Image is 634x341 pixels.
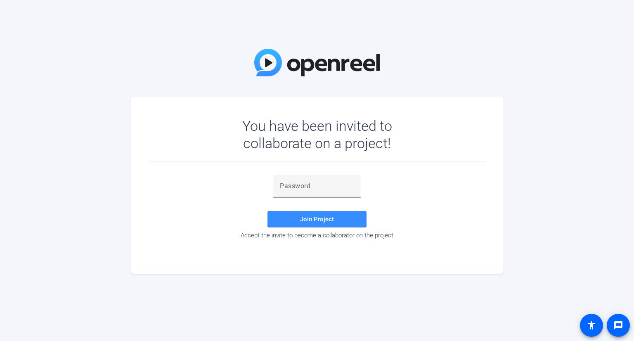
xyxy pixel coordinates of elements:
[280,181,354,191] input: Password
[148,232,486,239] div: Accept the invite to become a collaborator on the project
[587,320,596,330] mat-icon: accessibility
[267,211,367,227] button: Join Project
[218,117,416,152] div: You have been invited to collaborate on a project!
[300,215,334,223] span: Join Project
[254,49,380,76] img: OpenReel Logo
[613,320,623,330] mat-icon: message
